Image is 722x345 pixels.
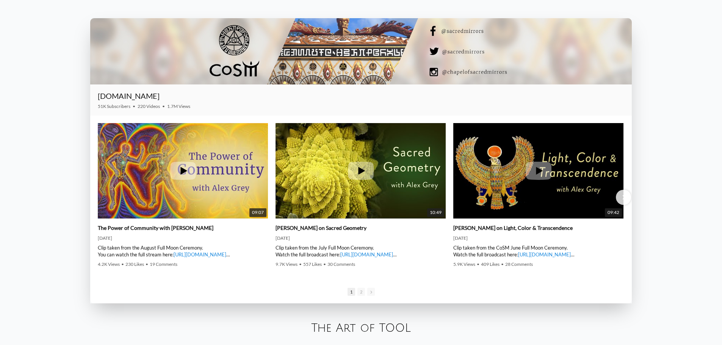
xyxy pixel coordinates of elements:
[505,261,533,267] span: 28 Comments
[125,261,144,267] span: 230 Likes
[453,107,623,235] img: Alex Grey on Light, Color & Transcendence
[427,208,444,217] span: 10:49
[518,251,571,258] a: [URL][DOMAIN_NAME]
[367,288,375,296] span: Go to next slide
[481,261,500,267] span: 409 Likes
[453,123,623,219] a: Alex Grey on Light, Color & Transcendence 09:42
[150,261,177,267] span: 19 Comments
[98,91,160,100] a: [DOMAIN_NAME]
[276,235,446,241] div: [DATE]
[299,261,302,267] span: •
[276,107,446,235] img: Alex Grey on Sacred Geometry
[303,261,322,267] span: 557 Likes
[276,225,366,231] a: [PERSON_NAME] on Sacred Geometry
[501,261,504,267] span: •
[98,107,268,235] img: The Power of Community with Alex Grey
[98,123,268,219] a: The Power of Community with Alex Grey 09:07
[357,288,365,296] span: Go to slide 2
[276,261,298,267] span: 9.7K Views
[340,251,393,258] a: [URL][DOMAIN_NAME]
[616,190,631,205] div: Next slide
[311,322,411,334] a: The Art of TOOL
[98,225,213,231] a: The Power of Community with [PERSON_NAME]
[167,103,190,109] span: 1.7M Views
[605,208,622,217] span: 09:42
[580,94,624,103] iframe: Subscribe to CoSM.TV on YouTube
[327,261,355,267] span: 30 Comments
[162,103,165,109] span: •
[98,103,130,109] span: 51K Subscribers
[138,103,160,109] span: 220 Videos
[133,103,135,109] span: •
[477,261,479,267] span: •
[453,235,623,241] div: [DATE]
[453,225,573,231] a: [PERSON_NAME] on Light, Color & Transcendence
[98,261,120,267] span: 4.2K Views
[276,244,446,258] div: Clip taken from the July Full Moon Ceremony. Watch the full broadcast here: | [PERSON_NAME] | ► W...
[276,123,446,219] a: Alex Grey on Sacred Geometry 10:49
[453,244,623,258] div: Clip taken from the CoSM June Full Moon Ceremony. Watch the full broadcast here: | [PERSON_NAME] ...
[348,288,355,296] span: Go to slide 1
[323,261,326,267] span: •
[453,261,475,267] span: 5.9K Views
[98,235,268,241] div: [DATE]
[98,244,268,258] div: Clip taken from the August Full Moon Ceremony. You can watch the full stream here: | [PERSON_NAME...
[146,261,148,267] span: •
[121,261,124,267] span: •
[174,251,226,258] a: [URL][DOMAIN_NAME]
[249,208,266,217] span: 09:07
